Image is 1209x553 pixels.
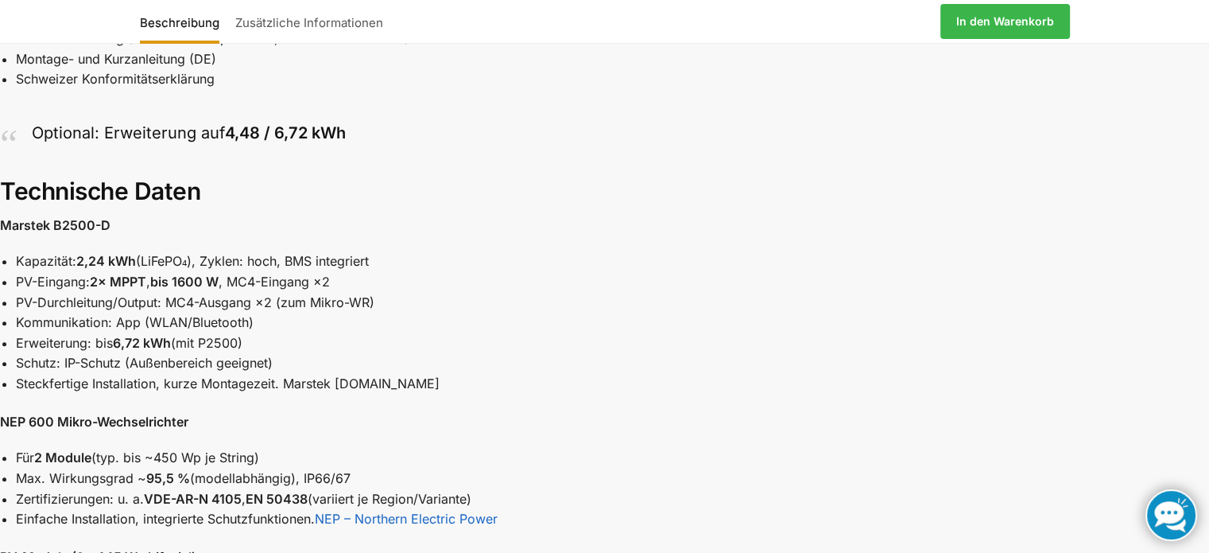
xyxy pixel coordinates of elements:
strong: 2 Module [34,450,91,465]
a: NEP – Northern Electric Power [315,511,498,527]
li: Schweizer Konformitätserklärung [16,69,997,90]
strong: 4,48 / 6,72 kWh [225,123,346,142]
strong: 2× MPPT [90,274,146,290]
li: PV-Durchleitung/Output: MC4-Ausgang ×2 (zum Mikro-WR) [16,293,997,313]
li: Kapazität: (LiFePO₄), Zyklen: hoch, BMS integriert [16,251,997,272]
li: Max. Wirkungsgrad ~ (modellabhängig), IP66/67 [16,469,997,489]
li: Für (typ. bis ~450 Wp je String) [16,448,997,469]
li: Einfache Installation, integrierte Schutzfunktionen. [16,509,997,530]
strong: 6,72 kWh [113,335,171,351]
li: Steckfertige Installation, kurze Montagezeit. Marstek [DOMAIN_NAME] [16,374,997,395]
strong: 2,24 kWh [76,253,136,269]
li: Schutz: IP-Schutz (Außenbereich geeignet) [16,353,997,374]
li: Erweiterung: bis (mit P2500) [16,333,997,354]
strong: EN 50438 [246,491,308,507]
li: Zertifizierungen: u. a. , (variiert je Region/Variante) [16,489,997,510]
li: Kommunikation: App (WLAN/Bluetooth) [16,313,997,333]
li: PV-Eingang: , , MC4-Eingang ×2 [16,272,997,293]
p: Optional: Erweiterung auf [32,122,965,145]
strong: bis 1600 W [150,274,219,290]
strong: 95,5 % [146,470,190,486]
li: Montage- und Kurzanleitung (DE) [16,49,997,70]
strong: VDE-AR-N 4105 [144,491,242,507]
